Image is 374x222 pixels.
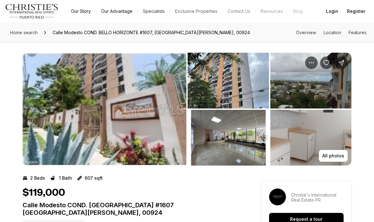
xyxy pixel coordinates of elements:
[10,30,38,35] span: Home search
[347,9,365,14] span: Register
[223,7,255,16] button: Contact Us
[188,53,269,108] button: View image gallery
[59,176,72,181] p: 1 Bath
[288,7,308,16] a: Blog
[322,5,342,18] button: Login
[5,4,59,19] img: logo
[50,28,252,38] span: Calle Modesto COND. BELLO HORIZONTE #1607, [GEOGRAPHIC_DATA][PERSON_NAME], 00924
[23,201,239,216] p: Calle Modesto COND. [GEOGRAPHIC_DATA] #1607 [GEOGRAPHIC_DATA][PERSON_NAME], 00924
[320,56,333,69] button: Save Property: Calle Modesto COND. BELLO HORIZONTE #1607
[23,187,65,199] h1: $119,000
[335,56,348,69] button: Share Property: Calle Modesto COND. BELLO HORIZONTE #1607
[170,7,222,16] a: Exclusive Properties
[85,176,103,181] p: 607 sqft
[291,193,344,203] p: Christie's International Real Estate PR
[30,176,45,181] p: 2 Beds
[270,110,352,166] button: View image gallery
[66,7,96,16] a: Our Story
[256,7,288,16] a: Resources
[270,53,352,108] button: View image gallery
[324,30,341,35] a: Skip to: Location
[343,5,369,18] button: Register
[23,53,186,166] button: View image gallery
[349,30,366,35] a: Skip to: Features
[8,28,40,38] a: Home search
[138,7,170,16] a: Specialists
[290,217,323,222] p: Request a tour
[296,30,316,35] a: Skip to: Overview
[326,9,338,14] span: Login
[319,150,348,162] button: All photos
[305,56,318,69] button: Property options
[296,30,366,35] nav: Page section menu
[96,7,138,16] a: Our Advantage
[322,153,344,158] p: All photos
[23,53,351,166] div: Listing Photos
[23,53,186,166] li: 1 of 4
[188,110,269,166] button: View image gallery
[188,53,351,166] li: 2 of 4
